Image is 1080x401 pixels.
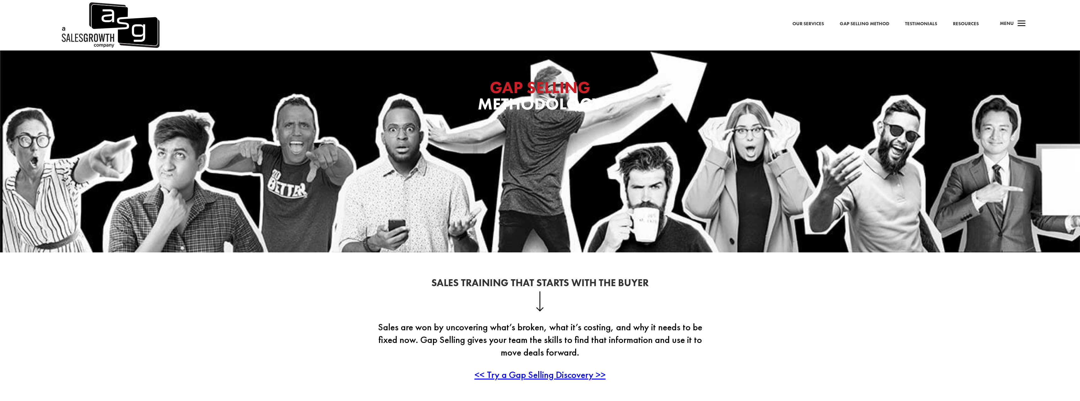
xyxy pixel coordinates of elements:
[536,291,544,311] img: down-arrow
[490,77,590,98] span: GAP SELLING
[370,321,710,369] p: Sales are won by uncovering what’s broken, what it’s costing, and why it needs to be fixed now. G...
[840,20,889,28] a: Gap Selling Method
[792,20,824,28] a: Our Services
[370,278,710,291] h2: Sales Training That Starts With the Buyer
[953,20,979,28] a: Resources
[414,79,666,116] h1: Methodology
[1015,18,1028,30] span: a
[475,369,606,381] a: << Try a Gap Selling Discovery >>
[905,20,937,28] a: Testimonials
[1000,20,1014,27] span: Menu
